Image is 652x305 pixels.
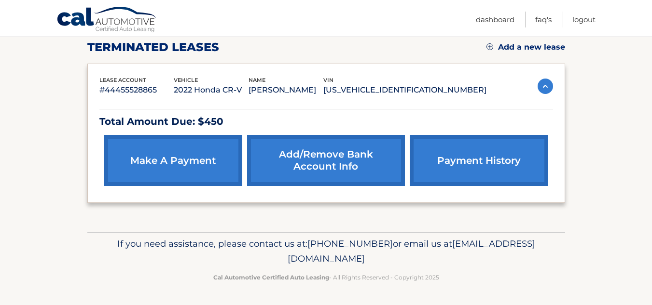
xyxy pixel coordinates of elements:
p: #44455528865 [99,83,174,97]
a: Dashboard [476,12,514,27]
p: - All Rights Reserved - Copyright 2025 [94,272,559,282]
a: Logout [572,12,596,27]
span: lease account [99,77,146,83]
img: accordion-active.svg [538,79,553,94]
p: [US_VEHICLE_IDENTIFICATION_NUMBER] [323,83,486,97]
img: add.svg [486,43,493,50]
strong: Cal Automotive Certified Auto Leasing [213,274,329,281]
p: Total Amount Due: $450 [99,113,553,130]
a: Add/Remove bank account info [247,135,405,186]
span: vin [323,77,333,83]
p: 2022 Honda CR-V [174,83,249,97]
a: Cal Automotive [56,6,158,34]
p: If you need assistance, please contact us at: or email us at [94,236,559,267]
span: name [249,77,265,83]
a: FAQ's [535,12,552,27]
a: Add a new lease [486,42,565,52]
p: [PERSON_NAME] [249,83,323,97]
span: [PHONE_NUMBER] [307,238,393,249]
span: vehicle [174,77,198,83]
a: make a payment [104,135,242,186]
h2: terminated leases [87,40,219,54]
a: payment history [410,135,548,186]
